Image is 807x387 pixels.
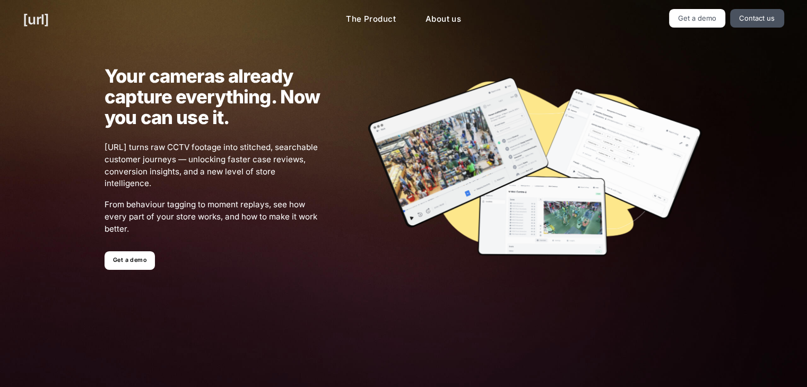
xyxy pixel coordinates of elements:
a: About us [417,9,470,30]
a: [URL] [23,9,49,30]
a: Get a demo [105,251,155,270]
a: Get a demo [669,9,726,28]
h1: Your cameras already capture everything. Now you can use it. [105,66,320,128]
a: Contact us [730,9,784,28]
span: From behaviour tagging to moment replays, see how every part of your store works, and how to make... [105,199,320,235]
span: [URL] turns raw CCTV footage into stitched, searchable customer journeys — unlocking faster case ... [105,142,320,190]
a: The Product [337,9,404,30]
